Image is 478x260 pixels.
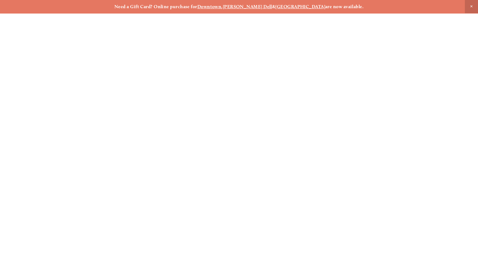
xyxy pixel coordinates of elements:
[275,4,325,9] a: [GEOGRAPHIC_DATA]
[197,4,222,9] a: Downtown
[221,4,223,9] strong: ,
[223,4,272,9] a: [PERSON_NAME] Dell
[114,4,197,9] strong: Need a Gift Card? Online purchase for
[272,4,275,9] strong: &
[325,4,364,9] strong: are now available.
